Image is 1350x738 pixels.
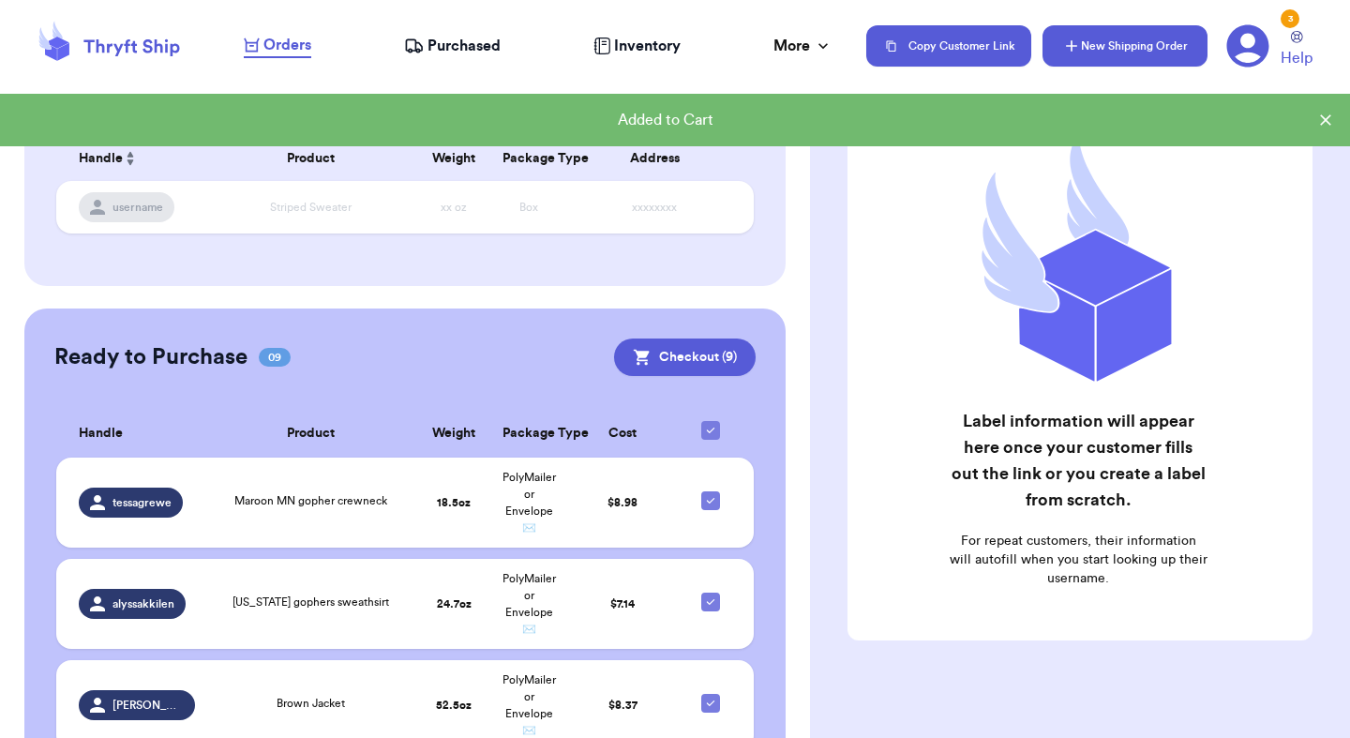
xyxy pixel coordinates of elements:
span: Striped Sweater [270,202,352,213]
button: New Shipping Order [1042,25,1207,67]
span: [PERSON_NAME] [112,698,184,713]
span: Help [1281,47,1312,69]
span: PolyMailer or Envelope ✉️ [502,573,556,635]
span: $ 8.37 [608,700,637,711]
span: $ 7.14 [610,598,635,610]
th: Package Type [491,410,566,458]
span: username [112,200,163,215]
a: Purchased [404,35,501,57]
span: Handle [79,424,123,444]
a: Inventory [593,35,681,57]
th: Weight [416,410,491,458]
span: Orders [263,34,311,56]
span: xx oz [441,202,467,213]
a: Orders [244,34,311,58]
span: PolyMailer or Envelope ✉️ [502,472,556,534]
span: Handle [79,149,123,169]
div: 3 [1281,9,1299,28]
span: PolyMailer or Envelope ✉️ [502,674,556,736]
span: $ 8.98 [607,497,637,508]
span: Brown Jacket [277,698,345,709]
strong: 24.7 oz [437,598,472,610]
span: Maroon MN gopher crewneck [234,495,387,506]
p: For repeat customers, their information will autofill when you start looking up their username. [949,532,1207,588]
th: Cost [566,410,679,458]
span: alyssakkilen [112,596,174,611]
th: Weight [416,136,491,181]
h2: Ready to Purchase [54,342,247,372]
a: Help [1281,31,1312,69]
th: Product [206,410,416,458]
button: Sort ascending [123,147,138,170]
span: 09 [259,348,291,367]
span: Purchased [427,35,501,57]
span: xxxxxxxx [632,202,677,213]
h2: Label information will appear here once your customer fills out the link or you create a label fr... [949,408,1207,513]
th: Address [566,136,754,181]
span: Box [519,202,538,213]
th: Package Type [491,136,566,181]
strong: 52.5 oz [436,700,472,711]
strong: 18.5 oz [437,497,471,508]
span: [US_STATE] gophers sweathsirt [232,596,389,608]
span: tessagrewe [112,495,172,510]
div: Added to Cart [15,109,1316,131]
a: 3 [1226,24,1269,68]
span: Inventory [614,35,681,57]
button: Checkout (9) [614,339,756,376]
div: More [773,35,832,57]
button: Copy Customer Link [866,25,1031,67]
th: Product [206,136,416,181]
